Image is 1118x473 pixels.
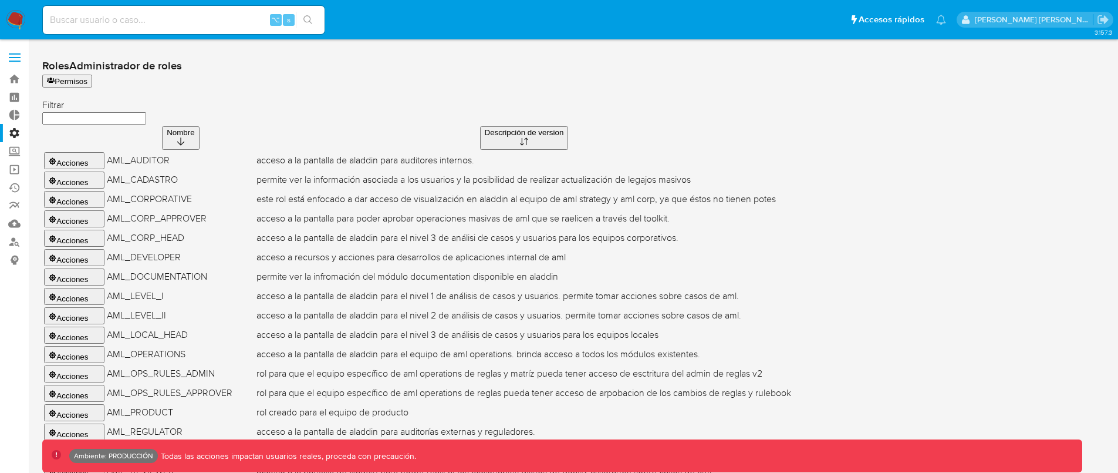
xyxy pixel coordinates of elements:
[296,12,320,28] button: search-icon
[975,14,1093,25] p: omar.guzman@mercadolibre.com.co
[287,14,291,25] span: s
[74,454,153,458] p: Ambiente: PRODUCCIÓN
[158,451,416,462] p: Todas las acciones impactan usuarios reales, proceda con precaución.
[859,14,924,26] span: Accesos rápidos
[43,12,325,28] input: Buscar usuario o caso...
[1097,14,1109,26] a: Salir
[936,15,946,25] a: Notificaciones
[271,14,280,25] span: ⌥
